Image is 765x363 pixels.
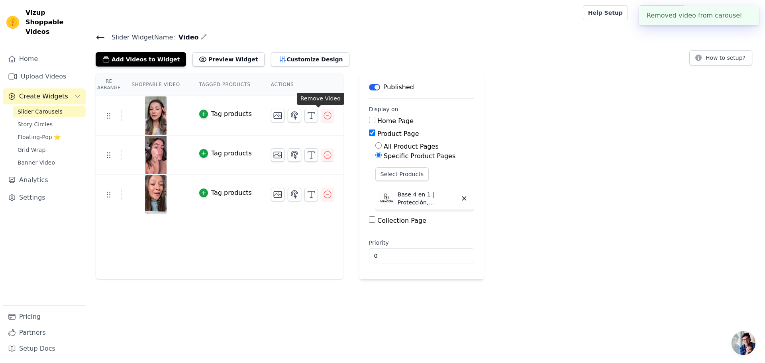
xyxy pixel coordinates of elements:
label: Priority [369,239,474,247]
span: Slider Widget Name: [105,33,175,42]
a: Book Demo [639,5,685,20]
p: Dermozen tienda [704,6,759,20]
button: Customize Design [271,52,349,67]
a: Floating-Pop ⭐ [13,131,86,143]
a: Slider Carousels [13,106,86,117]
span: Create Widgets [19,92,68,101]
a: Grid Wrap [13,144,86,155]
label: Home Page [377,117,414,125]
a: Partners [3,325,86,341]
a: Analytics [3,172,86,188]
button: Add Videos to Widget [96,52,186,67]
button: D Dermozen tienda [691,6,759,20]
p: Base 4 en 1 | Protección, hidratación y belleza en un solo gesto [398,190,457,206]
th: Re Arrange [96,73,122,96]
button: Change Thumbnail [271,148,284,162]
th: Tagged Products [190,73,261,96]
button: Change Thumbnail [271,188,284,201]
img: Base 4 en 1 | Protección, hidratación y belleza en un solo gesto [379,190,394,206]
label: Specific Product Pages [384,152,455,160]
span: Grid Wrap [18,146,45,154]
a: Settings [3,190,86,206]
label: Collection Page [377,217,426,224]
p: Published [383,82,414,92]
button: How to setup? [689,50,752,65]
div: Edit Name [200,32,207,43]
div: Tag products [211,109,252,119]
a: Story Circles [13,119,86,130]
img: vizup-images-927e.png [145,136,167,174]
span: Video [175,33,199,42]
a: Banner Video [13,157,86,168]
th: Actions [261,73,343,96]
span: Slider Carousels [18,108,63,116]
button: Preview Widget [192,52,264,67]
span: Vizup Shoppable Videos [25,8,82,37]
a: Home [3,51,86,67]
button: Tag products [199,188,252,198]
a: Pricing [3,309,86,325]
a: Upload Videos [3,69,86,84]
img: vizup-images-3822.png [145,96,167,135]
button: Tag products [199,149,252,158]
img: vizup-images-c9fd.png [145,175,167,214]
th: Shoppable Video [122,73,189,96]
button: Create Widgets [3,88,86,104]
button: Tag products [199,109,252,119]
a: Help Setup [583,5,628,20]
span: Floating-Pop ⭐ [18,133,61,141]
button: Delete widget [457,192,471,205]
div: Chat abierto [732,331,755,355]
a: Setup Docs [3,341,86,357]
a: How to setup? [689,56,752,63]
img: Vizup [6,16,19,29]
button: Select Products [375,167,429,181]
span: Story Circles [18,120,53,128]
div: Tag products [211,188,252,198]
span: Banner Video [18,159,55,167]
div: Removed video from carousel [639,6,759,25]
label: All Product Pages [384,143,439,150]
div: Tag products [211,149,252,158]
button: Change Thumbnail [271,109,284,122]
legend: Display on [369,105,398,113]
label: Product Page [377,130,419,137]
button: Close [742,11,751,20]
